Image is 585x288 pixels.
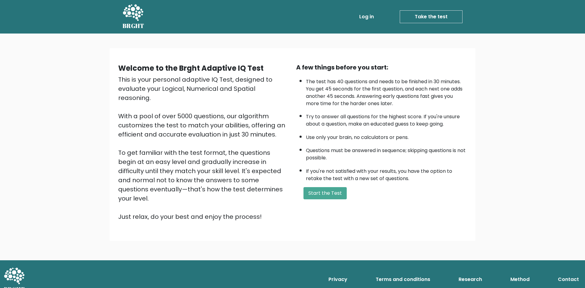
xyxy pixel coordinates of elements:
[357,11,376,23] a: Log in
[555,273,581,286] a: Contact
[508,273,532,286] a: Method
[122,22,144,30] h5: BRGHT
[306,131,467,141] li: Use only your brain, no calculators or pens.
[118,63,264,73] b: Welcome to the Brght Adaptive IQ Test
[306,165,467,182] li: If you're not satisfied with your results, you have the option to retake the test with a new set ...
[303,187,347,199] button: Start the Test
[118,75,289,221] div: This is your personal adaptive IQ Test, designed to evaluate your Logical, Numerical and Spatial ...
[306,144,467,162] li: Questions must be answered in sequence; skipping questions is not possible.
[400,10,463,23] a: Take the test
[456,273,484,286] a: Research
[296,63,467,72] div: A few things before you start:
[306,110,467,128] li: Try to answer all questions for the highest score. If you're unsure about a question, make an edu...
[122,2,144,31] a: BRGHT
[373,273,433,286] a: Terms and conditions
[306,75,467,107] li: The test has 40 questions and needs to be finished in 30 minutes. You get 45 seconds for the firs...
[326,273,350,286] a: Privacy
